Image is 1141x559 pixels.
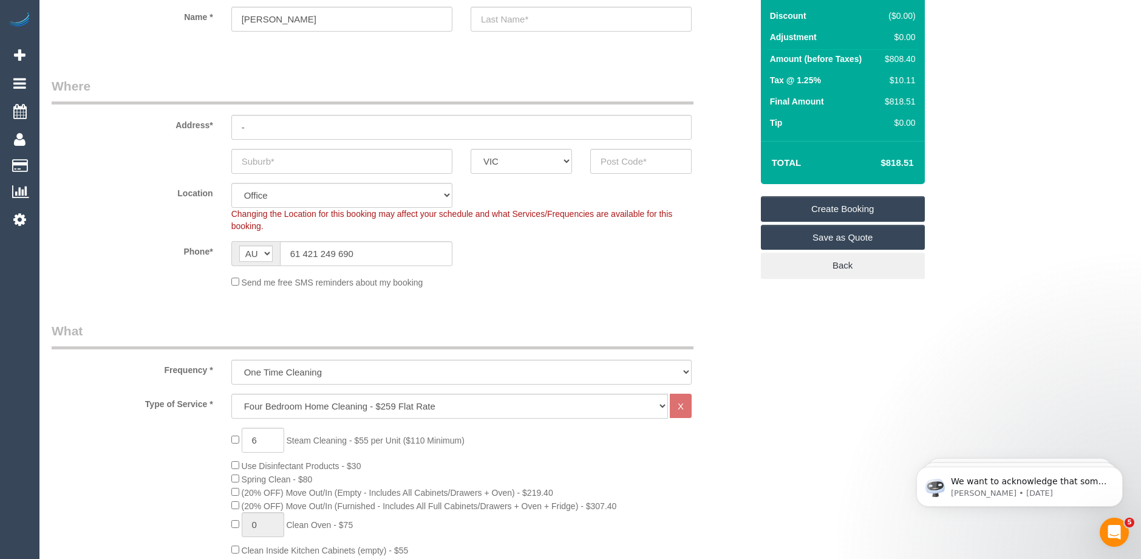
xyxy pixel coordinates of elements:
[43,394,222,410] label: Type of Service *
[770,31,817,43] label: Adjustment
[1125,518,1134,527] span: 5
[43,241,222,258] label: Phone*
[286,520,353,530] span: Clean Oven - $75
[43,7,222,23] label: Name *
[844,158,913,168] h4: $818.51
[770,10,806,22] label: Discount
[770,117,783,129] label: Tip
[242,501,617,511] span: (20% OFF) Move Out/In (Furnished - Includes All Full Cabinets/Drawers + Oven + Fridge) - $307.40
[770,74,821,86] label: Tax @ 1.25%
[52,322,693,349] legend: What
[7,12,32,29] img: Automaid Logo
[880,53,915,65] div: $808.40
[52,77,693,105] legend: Where
[761,225,925,250] a: Save as Quote
[53,47,209,58] p: Message from Ellie, sent 1w ago
[286,436,464,445] span: Steam Cleaning - $55 per Unit ($110 Minimum)
[772,157,802,168] strong: Total
[471,7,692,32] input: Last Name*
[242,475,313,484] span: Spring Clean - $80
[43,115,222,131] label: Address*
[1100,518,1129,547] iframe: Intercom live chat
[231,7,452,32] input: First Name*
[880,10,915,22] div: ($0.00)
[242,278,423,287] span: Send me free SMS reminders about my booking
[231,149,452,174] input: Suburb*
[880,74,915,86] div: $10.11
[880,31,915,43] div: $0.00
[880,95,915,108] div: $818.51
[880,117,915,129] div: $0.00
[898,441,1141,526] iframe: Intercom notifications message
[53,35,209,202] span: We want to acknowledge that some users may be experiencing lag or slower performance in our softw...
[231,209,673,231] span: Changing the Location for this booking may affect your schedule and what Services/Frequencies are...
[280,241,452,266] input: Phone*
[770,53,862,65] label: Amount (before Taxes)
[761,253,925,278] a: Back
[761,196,925,222] a: Create Booking
[590,149,692,174] input: Post Code*
[242,461,361,471] span: Use Disinfectant Products - $30
[43,360,222,376] label: Frequency *
[43,183,222,199] label: Location
[242,488,553,498] span: (20% OFF) Move Out/In (Empty - Includes All Cabinets/Drawers + Oven) - $219.40
[242,546,409,555] span: Clean Inside Kitchen Cabinets (empty) - $55
[770,95,824,108] label: Final Amount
